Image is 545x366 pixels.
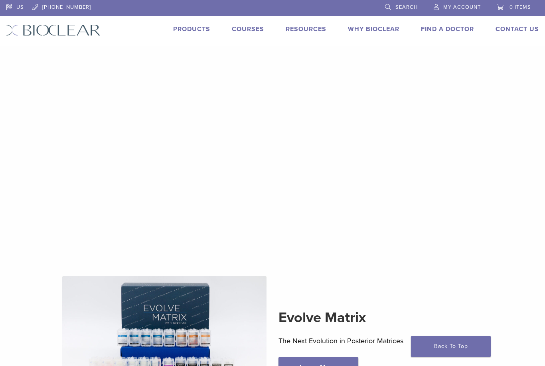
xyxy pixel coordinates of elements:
img: Bioclear [6,24,101,36]
a: Products [173,25,210,33]
p: The Next Evolution in Posterior Matrices [278,335,483,347]
a: Back To Top [411,336,491,357]
a: Courses [232,25,264,33]
a: Why Bioclear [348,25,399,33]
a: Resources [286,25,326,33]
a: Find A Doctor [421,25,474,33]
a: Contact Us [496,25,539,33]
span: My Account [443,4,481,10]
span: Search [395,4,418,10]
span: 0 items [509,4,531,10]
h2: Evolve Matrix [278,308,483,327]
